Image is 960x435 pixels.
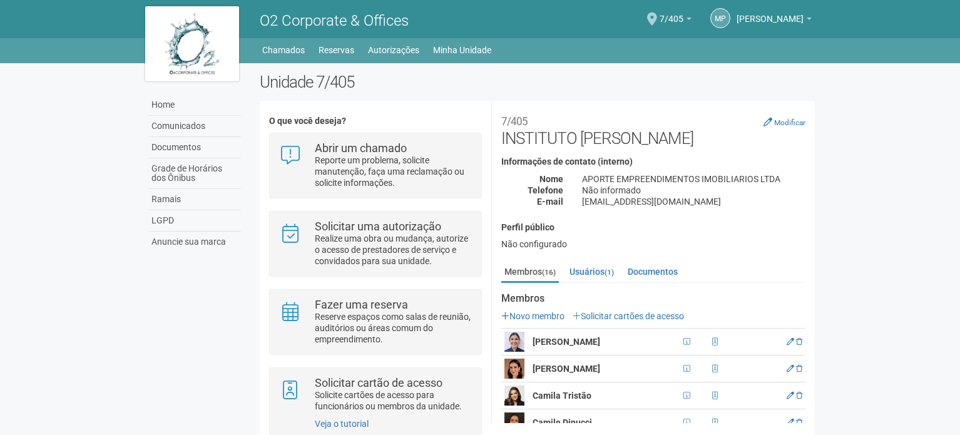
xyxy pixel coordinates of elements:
div: Não informado [573,185,815,196]
a: Comunicados [148,116,241,137]
img: logo.jpg [145,6,239,81]
a: Documentos [625,262,681,281]
span: Marcia Porto [737,2,804,24]
div: APORTE EMPREENDIMENTOS IMOBILIARIOS LTDA [573,173,815,185]
h2: INSTITUTO [PERSON_NAME] [501,110,805,148]
strong: Membros [501,293,805,304]
a: Editar membro [787,391,794,400]
a: Solicitar cartões de acesso [573,311,684,321]
a: Fazer uma reserva Reserve espaços como salas de reunião, auditórios ou áreas comum do empreendime... [279,299,471,345]
a: LGPD [148,210,241,232]
strong: Camila Tristão [533,391,591,401]
h4: Informações de contato (interno) [501,157,805,166]
a: Editar membro [787,418,794,427]
strong: E-mail [537,197,563,207]
a: Ramais [148,189,241,210]
small: 7/405 [501,115,528,128]
a: Editar membro [787,364,794,373]
a: [PERSON_NAME] [737,16,812,26]
small: (1) [605,268,614,277]
a: 7/405 [660,16,692,26]
div: [EMAIL_ADDRESS][DOMAIN_NAME] [573,196,815,207]
a: Grade de Horários dos Ônibus [148,158,241,189]
small: Modificar [774,118,805,127]
h2: Unidade 7/405 [260,73,815,91]
a: Membros(16) [501,262,559,283]
a: Minha Unidade [433,41,491,59]
p: Reporte um problema, solicite manutenção, faça uma reclamação ou solicite informações. [315,155,472,188]
span: O2 Corporate & Offices [260,12,409,29]
a: Reservas [319,41,354,59]
h4: O que você deseja? [269,116,481,126]
a: Novo membro [501,311,564,321]
p: Solicite cartões de acesso para funcionários ou membros da unidade. [315,389,472,412]
a: Abrir um chamado Reporte um problema, solicite manutenção, faça uma reclamação ou solicite inform... [279,143,471,188]
a: Home [148,95,241,116]
a: Excluir membro [796,337,802,346]
a: Anuncie sua marca [148,232,241,252]
p: Realize uma obra ou mudança, autorize o acesso de prestadores de serviço e convidados para sua un... [315,233,472,267]
a: Excluir membro [796,391,802,400]
img: user.png [504,332,524,352]
p: Reserve espaços como salas de reunião, auditórios ou áreas comum do empreendimento. [315,311,472,345]
a: Excluir membro [796,418,802,427]
img: user.png [504,412,524,432]
strong: Solicitar cartão de acesso [315,376,442,389]
strong: Fazer uma reserva [315,298,408,311]
a: Usuários(1) [566,262,617,281]
a: Solicitar uma autorização Realize uma obra ou mudança, autorize o acesso de prestadores de serviç... [279,221,471,267]
strong: Telefone [528,185,563,195]
strong: Camile Dinucci [533,417,592,427]
div: Não configurado [501,238,805,250]
strong: Nome [539,174,563,184]
a: MP [710,8,730,28]
strong: [PERSON_NAME] [533,337,600,347]
a: Excluir membro [796,364,802,373]
span: 7/405 [660,2,683,24]
a: Editar membro [787,337,794,346]
img: user.png [504,386,524,406]
a: Chamados [262,41,305,59]
img: user.png [504,359,524,379]
strong: Solicitar uma autorização [315,220,441,233]
a: Autorizações [368,41,419,59]
a: Veja o tutorial [315,419,369,429]
strong: Abrir um chamado [315,141,407,155]
a: Modificar [763,117,805,127]
a: Documentos [148,137,241,158]
h4: Perfil público [501,223,805,232]
small: (16) [542,268,556,277]
a: Solicitar cartão de acesso Solicite cartões de acesso para funcionários ou membros da unidade. [279,377,471,412]
strong: [PERSON_NAME] [533,364,600,374]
